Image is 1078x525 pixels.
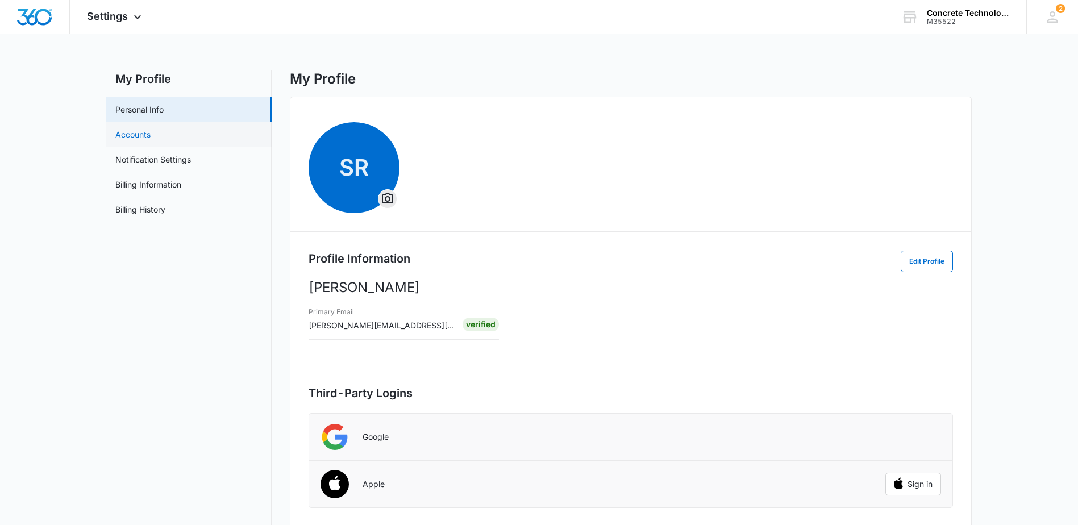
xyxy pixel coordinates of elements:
div: account name [927,9,1010,18]
span: Settings [87,10,128,22]
img: Google [321,423,349,451]
div: notifications count [1056,4,1065,13]
a: Billing Information [115,178,181,190]
h1: My Profile [290,70,356,88]
div: Verified [463,318,499,331]
button: Edit Profile [901,251,953,272]
span: sr [309,122,399,213]
span: 2 [1056,4,1065,13]
iframe: Sign in with Google Button [880,424,947,449]
button: Overflow Menu [378,190,397,208]
h2: Third-Party Logins [309,385,953,402]
span: [PERSON_NAME][EMAIL_ADDRESS][DOMAIN_NAME] [309,320,511,330]
a: Personal Info [115,103,164,115]
h3: Primary Email [309,307,455,317]
p: [PERSON_NAME] [309,277,953,298]
p: Google [363,432,389,442]
img: Apple [314,464,356,506]
span: srOverflow Menu [309,122,399,213]
p: Apple [363,479,385,489]
a: Billing History [115,203,165,215]
h2: Profile Information [309,250,410,267]
h2: My Profile [106,70,272,88]
button: Sign in [885,473,941,495]
a: Accounts [115,128,151,140]
a: Notification Settings [115,153,191,165]
div: account id [927,18,1010,26]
